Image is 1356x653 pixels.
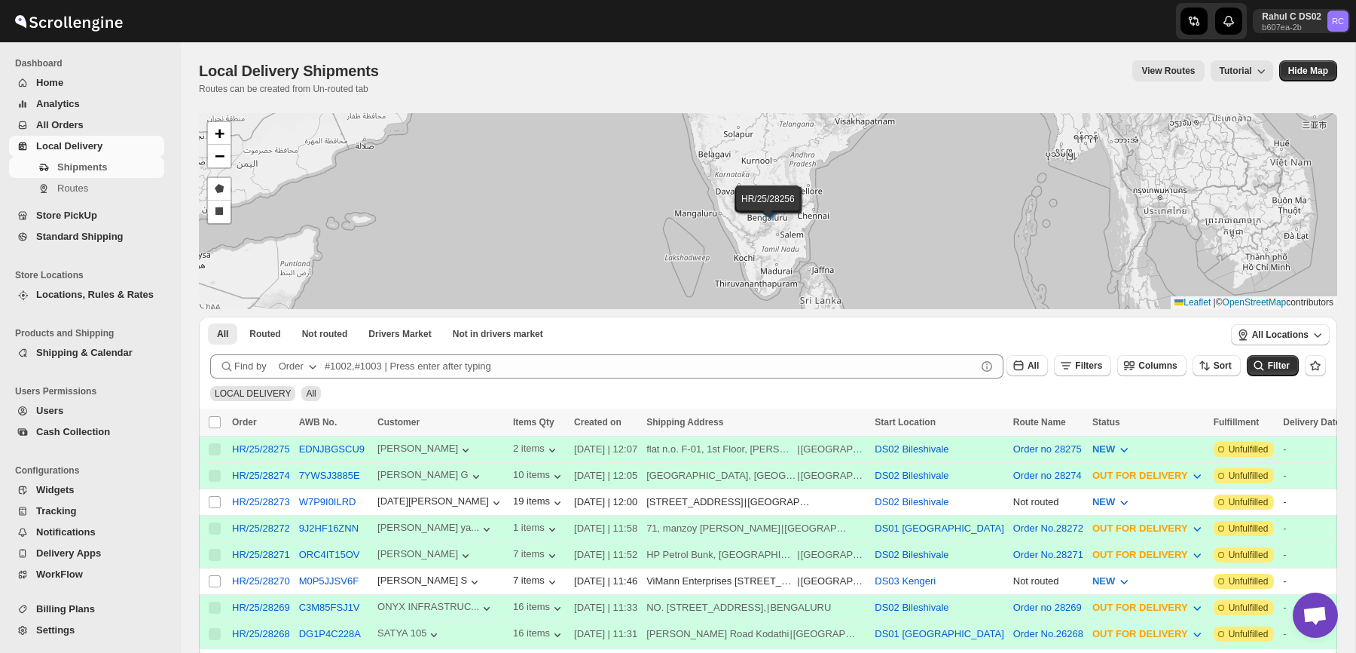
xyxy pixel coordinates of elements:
button: Order No.26268 [1013,628,1083,639]
span: Shipments [57,161,107,173]
button: Tracking [9,501,164,522]
button: Settings [9,620,164,641]
button: Cash Collection [9,422,164,443]
div: [DATE] | 11:31 [574,627,637,642]
button: ORC4IT15OV [299,549,360,560]
button: All [1006,355,1048,376]
button: Un-claimable [444,323,552,345]
button: 7 items [513,575,560,590]
div: [DATE] | 12:07 [574,442,637,457]
input: #1002,#1003 | Press enter after typing [325,354,976,379]
span: Local Delivery Shipments [199,63,379,79]
button: User menu [1253,9,1350,33]
span: − [215,146,224,165]
button: Claimable [359,323,440,345]
button: Filters [1054,355,1111,376]
span: Routed [249,328,280,340]
span: Unfulfilled [1229,602,1269,614]
div: flat n.o. F-01, 1st Floor, [PERSON_NAME] Apmnt, [646,442,796,457]
span: Billing Plans [36,603,95,615]
button: OUT FOR DELIVERY [1083,464,1214,488]
span: Locations, Rules & Rates [36,289,154,300]
button: HR/25/28273 [232,496,290,507]
div: 1 items [513,522,560,537]
button: EDNJBGSCU9 [299,443,365,455]
div: | [646,547,866,563]
div: | [646,600,866,615]
button: DS02 Bileshivale [875,602,948,613]
button: Notifications [9,522,164,543]
img: Marker [757,200,780,216]
div: - [1283,521,1340,536]
div: HR/25/28275 [232,443,290,455]
span: Analytics [36,98,80,109]
span: Delivery Apps [36,547,101,559]
button: Delivery Apps [9,543,164,564]
span: OUT FOR DELIVERY [1092,602,1188,613]
span: All Locations [1252,329,1309,341]
button: DS02 Bileshivale [875,443,948,455]
img: Marker [756,199,778,216]
div: | [646,468,866,483]
span: NEW [1092,443,1115,455]
div: Not routed [1013,574,1083,589]
img: Marker [756,200,779,216]
a: Zoom out [208,145,231,167]
span: OUT FOR DELIVERY [1092,523,1188,534]
div: [GEOGRAPHIC_DATA] [801,442,866,457]
img: Marker [756,201,778,217]
div: [PERSON_NAME] [377,548,473,563]
button: W7P9I0ILRD [299,496,356,507]
div: [PERSON_NAME] ya... [377,522,479,533]
button: [PERSON_NAME] G [377,469,484,484]
span: Columns [1138,360,1177,371]
div: ONYX INFRASTRUC... [377,601,479,612]
button: DS02 Bileshivale [875,549,948,560]
button: OUT FOR DELIVERY [1083,543,1214,567]
button: Billing Plans [9,599,164,620]
button: 9J2HF16ZNN [299,523,359,534]
div: HR/25/28271 [232,549,290,560]
button: Shipments [9,157,164,178]
button: Routed [240,323,289,345]
button: [DATE][PERSON_NAME] [377,495,504,510]
button: NEW [1083,490,1141,514]
div: [GEOGRAPHIC_DATA] [801,574,866,589]
a: Draw a polygon [208,178,231,201]
div: Open chat [1293,593,1338,638]
span: Not routed [302,328,348,340]
a: Draw a rectangle [208,201,231,223]
div: HP Petrol Bunk, [GEOGRAPHIC_DATA], [GEOGRAPHIC_DATA], [GEOGRAPHIC_DATA], [GEOGRAPHIC_DATA] [646,547,796,563]
div: BENGALURU [770,600,831,615]
div: Order [279,359,304,374]
a: Leaflet [1174,297,1211,308]
button: ONYX INFRASTRUC... [377,601,494,616]
span: All Orders [36,119,84,130]
span: Order [232,417,257,428]
button: 19 items [513,495,565,510]
span: Unfulfilled [1229,496,1269,508]
div: | [646,574,866,589]
span: Unfulfilled [1229,575,1269,587]
div: Not routed [1013,495,1083,510]
span: Cash Collection [36,426,110,437]
div: 10 items [513,469,565,484]
div: [STREET_ADDRESS] [646,495,744,510]
div: HR/25/28270 [232,575,290,587]
span: Store Locations [15,269,170,281]
div: - [1283,442,1340,457]
span: Notifications [36,526,96,538]
span: Items Qty [513,417,554,428]
button: OUT FOR DELIVERY [1083,596,1214,620]
div: 16 items [513,627,565,642]
button: HR/25/28272 [232,523,290,534]
span: All [1028,360,1039,371]
a: OpenStreetMap [1223,297,1287,308]
span: Unfulfilled [1229,443,1269,455]
button: SATYA 105 [377,627,441,642]
span: Filters [1075,360,1102,371]
button: [PERSON_NAME] ya... [377,522,494,537]
button: 16 items [513,601,565,616]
